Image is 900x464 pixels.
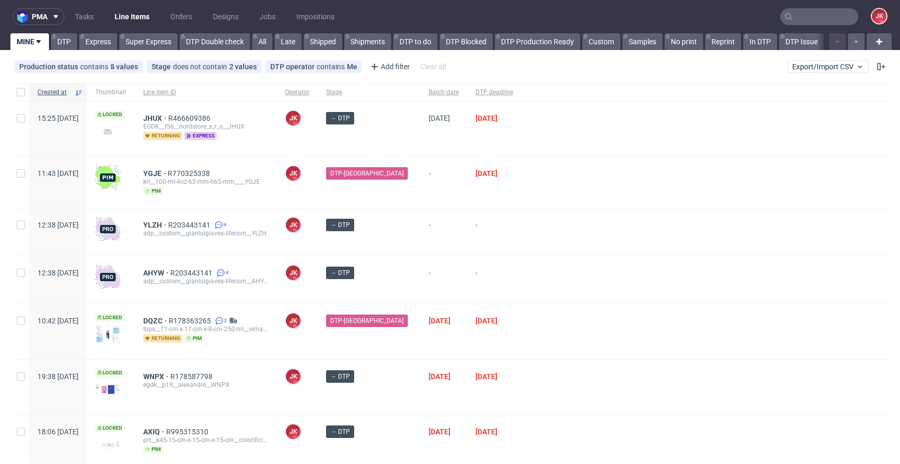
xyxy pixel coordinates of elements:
[95,165,120,190] img: wHgJFi1I6lmhQAAAABJRU5ErkJggg==
[152,62,173,71] span: Stage
[143,317,169,325] a: DQZC
[166,428,210,436] a: R995315310
[110,62,138,71] div: 8 values
[326,88,412,97] span: Stage
[168,114,213,122] span: R466609386
[143,114,168,122] span: JHUX
[213,221,227,229] a: 4
[37,372,79,381] span: 19:38 [DATE]
[143,88,268,97] span: Line item ID
[476,428,497,436] span: [DATE]
[95,313,124,322] span: Locked
[143,221,168,229] a: YLZH
[286,218,301,232] figcaption: JK
[286,369,301,384] figcaption: JK
[286,166,301,181] figcaption: JK
[429,317,451,325] span: [DATE]
[143,428,166,436] a: AXIQ
[184,334,204,343] span: pim
[224,317,227,325] span: 2
[286,266,301,280] figcaption: JK
[168,221,213,229] a: R203443141
[872,9,886,23] figcaption: JK
[429,372,451,381] span: [DATE]
[285,88,309,97] span: Operator
[223,221,227,229] span: 4
[476,88,513,97] span: DTP deadline
[429,221,459,243] span: -
[286,111,301,126] figcaption: JK
[330,372,350,381] span: → DTP
[143,436,268,444] div: prt__k45-15-cm-x-15-cm-x-15-cm__colorificio_adriatico_s_r_l__AXIQ
[317,62,347,71] span: contains
[95,369,124,377] span: Locked
[37,221,79,229] span: 12:38 [DATE]
[51,33,77,50] a: DTP
[143,325,268,333] div: lbps__11-cm-x-17-cm-x-8-cm-250-ml__vimax_flavours_ingredients__DQZC
[143,277,268,285] div: adp__custom__gianluigiavea-lifecom__AHYW
[95,110,124,119] span: Locked
[168,169,212,178] a: R770325338
[37,169,79,178] span: 11:43 [DATE]
[476,372,497,381] span: [DATE]
[226,269,229,277] span: 4
[787,60,869,73] button: Export/Import CSV
[95,325,120,344] img: version_two_editor_design.png
[173,62,229,71] span: does not contain
[12,8,65,25] button: pma
[393,33,438,50] a: DTP to do
[37,88,70,97] span: Created at
[330,169,404,178] span: DTP-[GEOGRAPHIC_DATA]
[476,169,497,178] span: [DATE]
[705,33,741,50] a: Reprint
[164,8,198,25] a: Orders
[330,427,350,436] span: → DTP
[476,114,497,122] span: [DATE]
[743,33,777,50] a: In DTP
[330,316,404,325] span: DTP-[GEOGRAPHIC_DATA]
[170,269,215,277] a: R203443141
[207,8,245,25] a: Designs
[476,269,513,291] span: -
[95,88,127,97] span: Thumbnail
[95,124,120,139] img: version_two_editor_design
[19,62,80,71] span: Production status
[79,33,117,50] a: Express
[582,33,620,50] a: Custom
[213,317,227,325] a: 2
[10,33,49,50] a: MINE
[143,372,170,381] a: WNPX
[119,33,178,50] a: Super Express
[304,33,342,50] a: Shipped
[95,265,120,290] img: pro-icon.017ec5509f39f3e742e3.png
[95,384,120,394] img: version_two_editor_design.png
[95,441,120,449] img: version_two_editor_design.png
[143,178,268,186] div: krl__100-ml-4oz-62-mm-h65-mm____YGJE
[779,33,824,50] a: DTP Issue
[184,132,217,140] span: express
[170,372,215,381] a: R178587798
[143,132,182,140] span: returning
[143,229,268,237] div: adp__custom__gianluigiavea-lifecom__YLZH
[143,169,168,178] a: YGJE
[290,8,341,25] a: Impositions
[169,317,213,325] a: R178363265
[215,269,229,277] a: 4
[366,58,412,75] div: Add filter
[286,313,301,328] figcaption: JK
[143,187,163,195] span: pim
[330,268,350,278] span: → DTP
[347,62,357,71] div: Me
[80,62,110,71] span: contains
[792,62,864,71] span: Export/Import CSV
[69,8,100,25] a: Tasks
[32,13,47,20] span: pma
